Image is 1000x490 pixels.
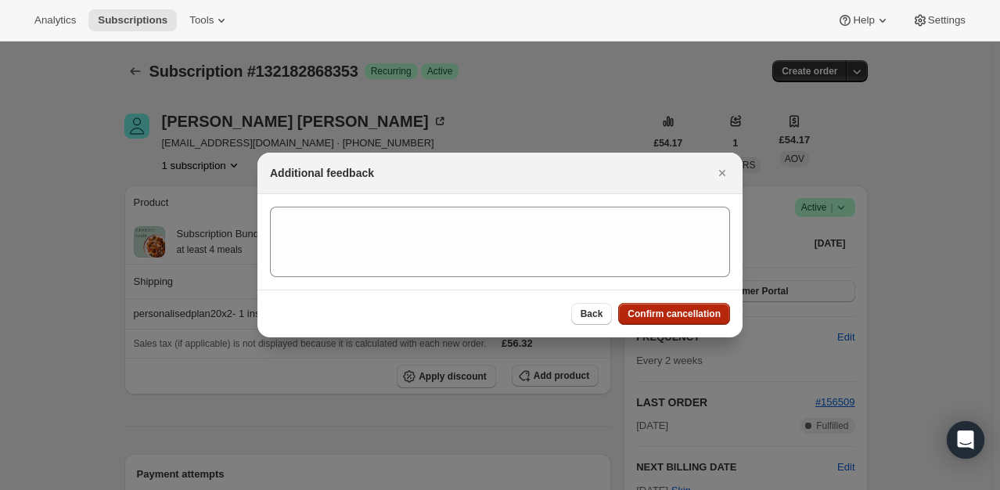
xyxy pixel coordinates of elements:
[98,14,167,27] span: Subscriptions
[947,421,984,459] div: Open Intercom Messenger
[34,14,76,27] span: Analytics
[581,308,603,320] span: Back
[853,14,874,27] span: Help
[270,165,374,181] h2: Additional feedback
[618,303,730,325] button: Confirm cancellation
[88,9,177,31] button: Subscriptions
[903,9,975,31] button: Settings
[828,9,899,31] button: Help
[711,162,733,184] button: Close
[928,14,966,27] span: Settings
[628,308,721,320] span: Confirm cancellation
[180,9,239,31] button: Tools
[189,14,214,27] span: Tools
[571,303,613,325] button: Back
[25,9,85,31] button: Analytics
